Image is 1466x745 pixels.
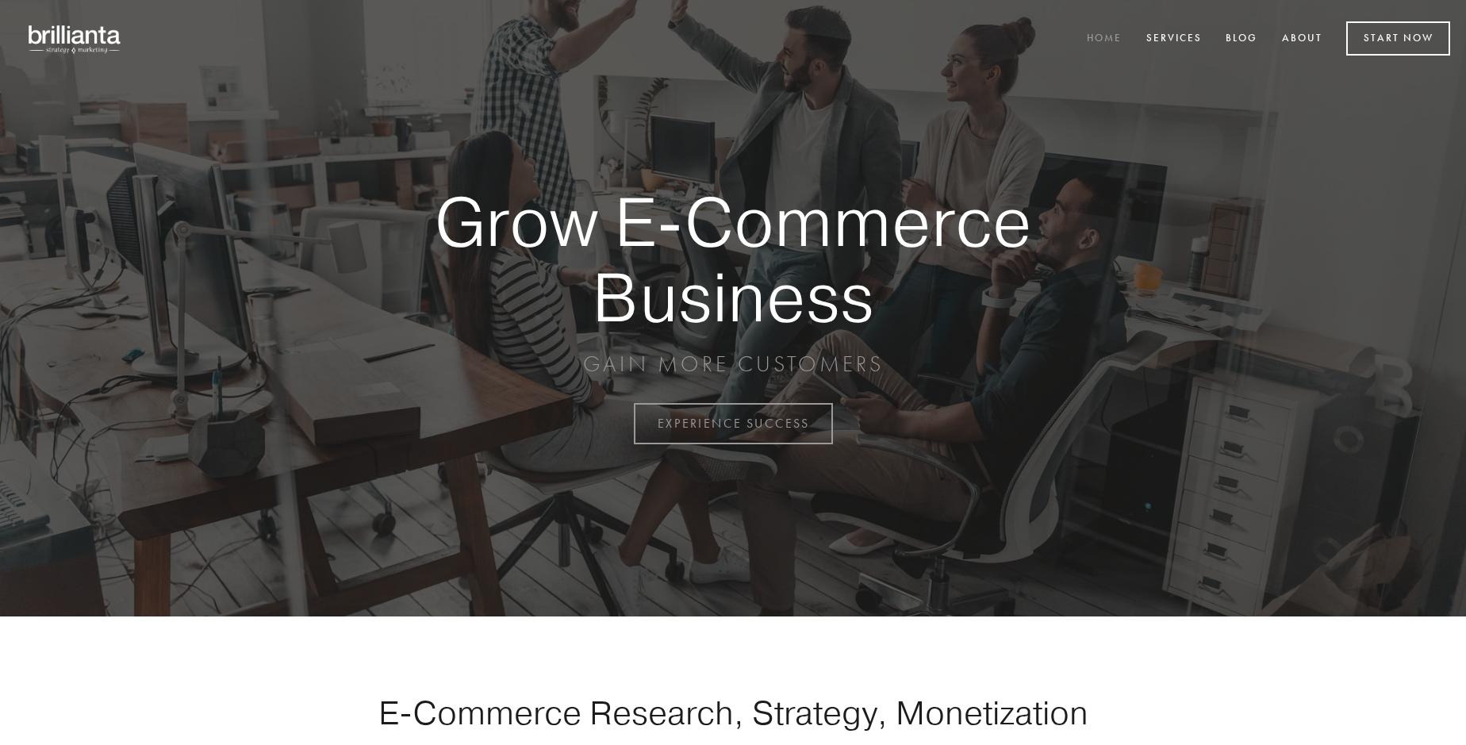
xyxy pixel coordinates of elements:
a: Home [1076,26,1132,52]
a: Blog [1215,26,1268,52]
img: brillianta - research, strategy, marketing [16,16,135,62]
a: Services [1136,26,1212,52]
p: GAIN MORE CUSTOMERS [379,350,1087,378]
strong: Grow E-Commerce Business [379,184,1087,334]
a: About [1272,26,1333,52]
a: EXPERIENCE SUCCESS [634,403,833,444]
a: Start Now [1346,21,1450,56]
h1: E-Commerce Research, Strategy, Monetization [328,693,1138,732]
